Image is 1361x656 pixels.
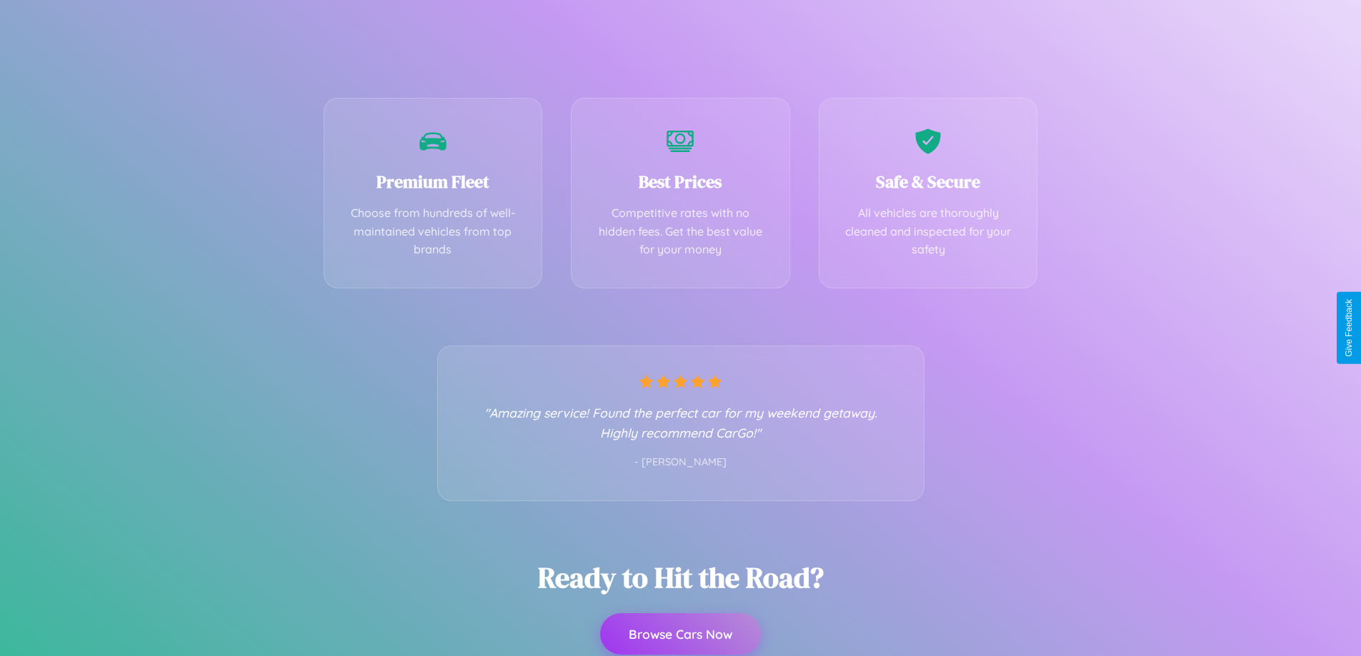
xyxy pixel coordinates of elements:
p: All vehicles are thoroughly cleaned and inspected for your safety [841,204,1016,259]
div: Give Feedback [1344,299,1354,357]
h2: Ready to Hit the Road? [538,558,824,597]
p: - [PERSON_NAME] [467,453,895,472]
p: Competitive rates with no hidden fees. Get the best value for your money [593,204,768,259]
p: "Amazing service! Found the perfect car for my weekend getaway. Highly recommend CarGo!" [467,403,895,443]
button: Browse Cars Now [600,613,761,655]
h3: Safe & Secure [841,170,1016,193]
p: Choose from hundreds of well-maintained vehicles from top brands [346,204,521,259]
h3: Best Prices [593,170,768,193]
h3: Premium Fleet [346,170,521,193]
